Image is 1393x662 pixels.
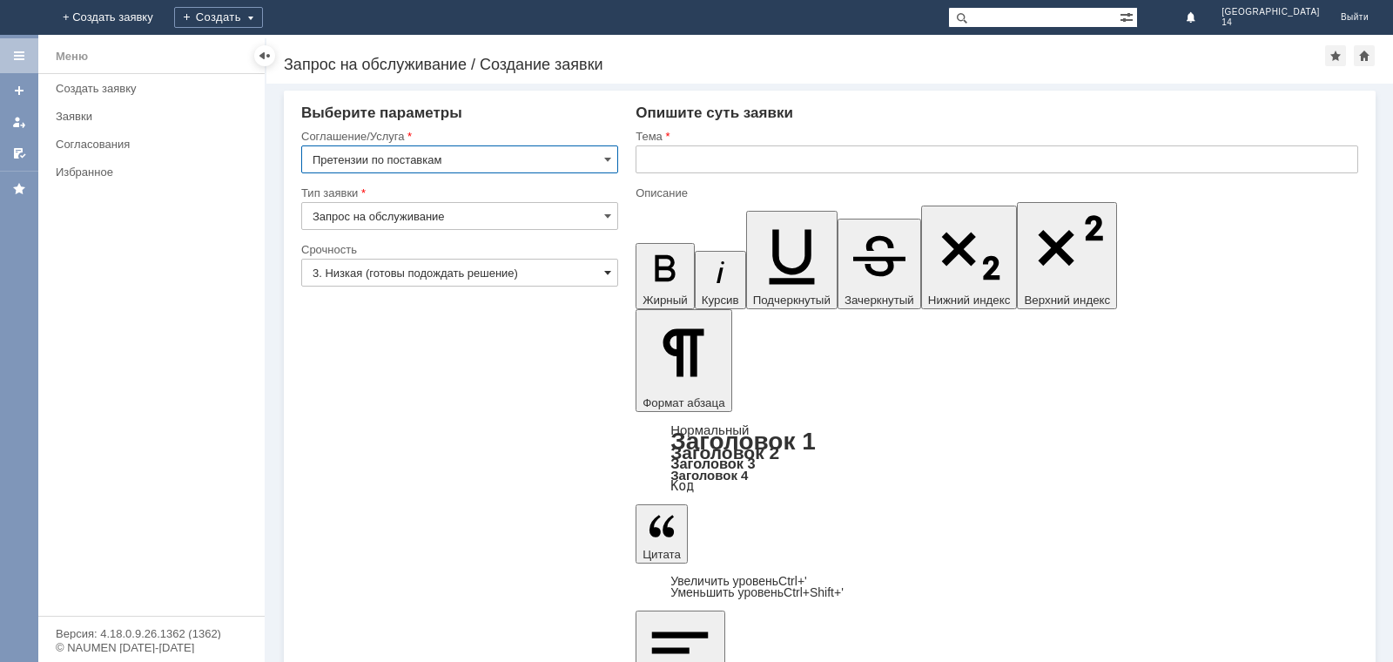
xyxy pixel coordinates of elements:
[56,46,88,67] div: Меню
[49,131,261,158] a: Согласования
[1120,8,1137,24] span: Расширенный поиск
[1017,202,1117,309] button: Верхний индекс
[56,642,247,653] div: © NAUMEN [DATE]-[DATE]
[643,396,724,409] span: Формат абзаца
[702,294,739,307] span: Курсив
[845,294,914,307] span: Зачеркнутый
[636,105,793,121] span: Опишите суть заявки
[670,442,779,463] a: Заголовок 2
[636,187,1355,199] div: Описание
[49,75,261,102] a: Создать заявку
[636,243,695,309] button: Жирный
[778,574,807,588] span: Ctrl+'
[49,103,261,130] a: Заявки
[784,585,844,599] span: Ctrl+Shift+'
[928,294,1011,307] span: Нижний индекс
[56,138,254,151] div: Согласования
[643,294,688,307] span: Жирный
[636,309,731,412] button: Формат абзаца
[56,165,235,179] div: Избранное
[1354,45,1375,66] div: Сделать домашней страницей
[670,478,694,494] a: Код
[284,56,1325,73] div: Запрос на обслуживание / Создание заявки
[670,574,807,588] a: Increase
[1221,7,1320,17] span: [GEOGRAPHIC_DATA]
[670,456,755,471] a: Заголовок 3
[301,105,462,121] span: Выберите параметры
[670,468,748,483] a: Заголовок 4
[1325,45,1346,66] div: Добавить в избранное
[636,424,1358,492] div: Формат абзаца
[56,628,247,639] div: Версия: 4.18.0.9.26.1362 (1362)
[921,206,1018,309] button: Нижний индекс
[5,77,33,105] a: Создать заявку
[838,219,921,309] button: Зачеркнутый
[636,504,688,564] button: Цитата
[643,548,681,561] span: Цитата
[301,244,615,255] div: Срочность
[1024,294,1110,307] span: Верхний индекс
[254,45,275,66] div: Скрыть меню
[301,131,615,142] div: Соглашение/Услуга
[753,294,831,307] span: Подчеркнутый
[670,585,844,599] a: Decrease
[670,428,816,455] a: Заголовок 1
[636,576,1358,598] div: Цитата
[56,82,254,95] div: Создать заявку
[5,108,33,136] a: Мои заявки
[670,422,749,437] a: Нормальный
[636,131,1355,142] div: Тема
[5,139,33,167] a: Мои согласования
[1221,17,1320,28] span: 14
[56,110,254,123] div: Заявки
[695,251,746,309] button: Курсив
[174,7,263,28] div: Создать
[301,187,615,199] div: Тип заявки
[746,211,838,309] button: Подчеркнутый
